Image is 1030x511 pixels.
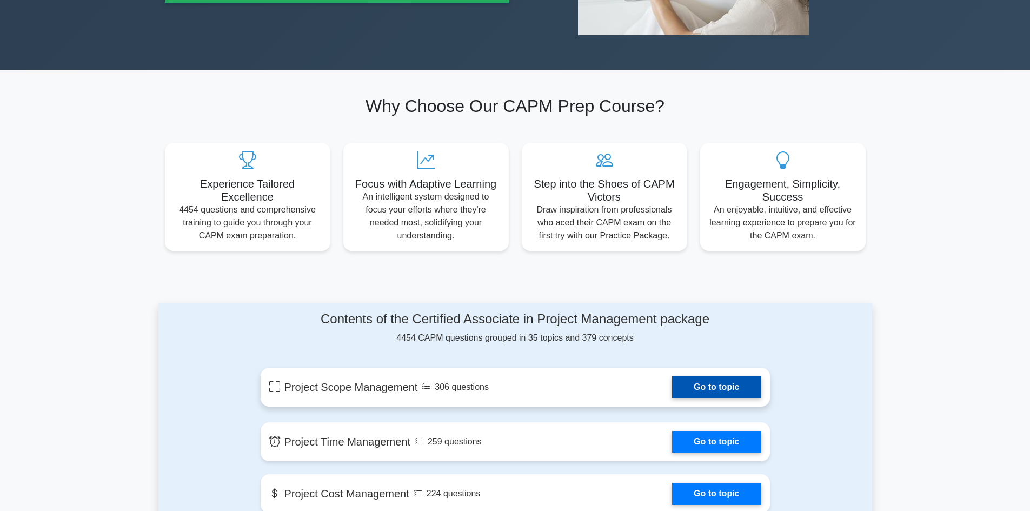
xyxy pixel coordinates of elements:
p: 4454 questions and comprehensive training to guide you through your CAPM exam preparation. [174,203,322,242]
h5: Focus with Adaptive Learning [352,177,500,190]
a: Go to topic [672,376,761,398]
h4: Contents of the Certified Associate in Project Management package [261,311,770,327]
div: 4454 CAPM questions grouped in 35 topics and 379 concepts [261,311,770,344]
h5: Experience Tailored Excellence [174,177,322,203]
p: Draw inspiration from professionals who aced their CAPM exam on the first try with our Practice P... [530,203,679,242]
h5: Step into the Shoes of CAPM Victors [530,177,679,203]
a: Go to topic [672,431,761,453]
p: An intelligent system designed to focus your efforts where they're needed most, solidifying your ... [352,190,500,242]
p: An enjoyable, intuitive, and effective learning experience to prepare you for the CAPM exam. [709,203,857,242]
h2: Why Choose Our CAPM Prep Course? [165,96,866,116]
h5: Engagement, Simplicity, Success [709,177,857,203]
a: Go to topic [672,483,761,505]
